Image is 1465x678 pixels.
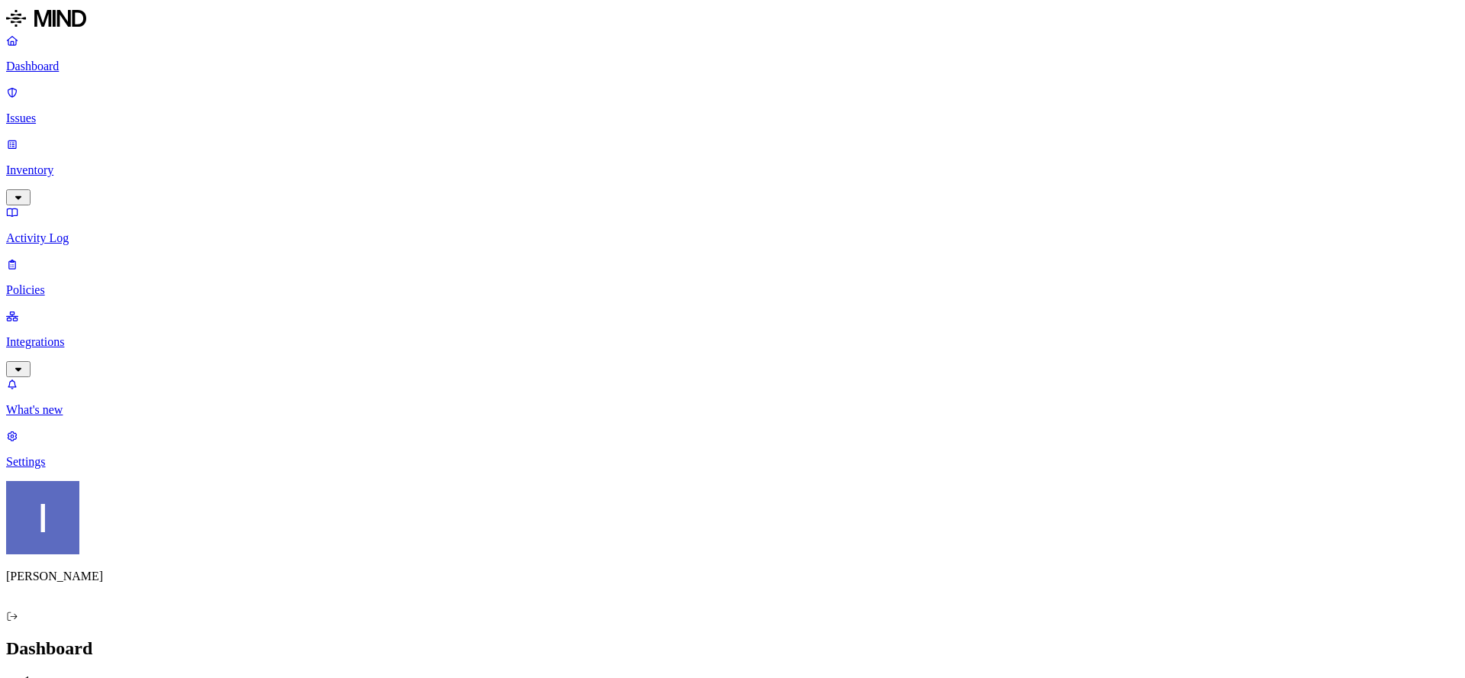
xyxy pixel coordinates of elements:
a: Activity Log [6,205,1459,245]
p: Issues [6,111,1459,125]
a: What's new [6,377,1459,417]
a: Issues [6,86,1459,125]
p: Integrations [6,335,1459,349]
a: Settings [6,429,1459,469]
p: Activity Log [6,231,1459,245]
a: Policies [6,257,1459,297]
p: Settings [6,455,1459,469]
a: MIND [6,6,1459,34]
p: Inventory [6,163,1459,177]
a: Integrations [6,309,1459,375]
a: Dashboard [6,34,1459,73]
p: Dashboard [6,60,1459,73]
h2: Dashboard [6,638,1459,659]
p: What's new [6,403,1459,417]
img: MIND [6,6,86,31]
img: Itai Schwartz [6,481,79,554]
p: Policies [6,283,1459,297]
a: Inventory [6,137,1459,203]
